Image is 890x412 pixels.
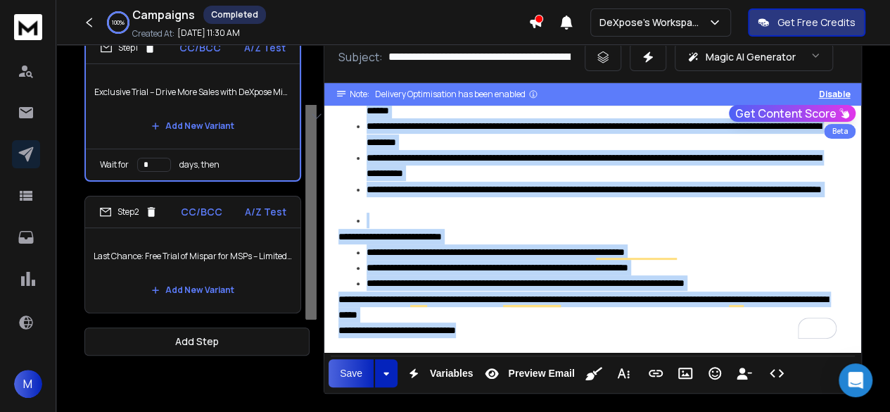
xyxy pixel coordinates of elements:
[824,124,856,139] div: Beta
[599,15,708,30] p: DeXpose's Workspace
[350,89,369,100] span: Note:
[675,43,833,71] button: Magic AI Generator
[427,368,476,380] span: Variables
[14,370,42,398] button: M
[338,49,383,65] p: Subject:
[839,363,872,397] div: Open Intercom Messenger
[112,18,125,27] p: 100 %
[84,31,301,182] li: Step1CC/BCCA/Z TestExclusive Trial – Drive More Sales with DeXpose MisparAdd New VariantWait ford...
[701,359,728,387] button: Emoticons
[818,89,850,100] button: Disable
[610,359,637,387] button: More Text
[375,89,538,100] div: Delivery Optimisation has been enabled
[94,237,292,276] p: Last Chance: Free Trial of Mispar for MSPs – Limited Spots Available
[580,359,607,387] button: Clean HTML
[729,105,856,122] button: Get Content Score
[132,6,195,23] h1: Campaigns
[731,359,758,387] button: Insert Unsubscribe Link
[84,327,310,356] button: Add Step
[179,41,221,55] p: CC/BCC
[505,368,577,380] span: Preview Email
[400,359,476,387] button: Variables
[777,15,856,30] p: Get Free Credits
[132,28,174,39] p: Created At:
[94,73,291,112] p: Exclusive Trial – Drive More Sales with DeXpose Mispar
[14,14,42,40] img: logo
[140,276,246,304] button: Add New Variant
[181,205,222,219] p: CC/BCC
[748,8,865,37] button: Get Free Credits
[84,196,301,313] li: Step2CC/BCCA/Z TestLast Chance: Free Trial of Mispar for MSPs – Limited Spots AvailableAdd New Va...
[99,206,158,218] div: Step 2
[244,41,286,55] p: A/Z Test
[203,6,266,24] div: Completed
[642,359,669,387] button: Insert Link (Ctrl+K)
[763,359,790,387] button: Code View
[177,27,240,39] p: [DATE] 11:30 AM
[245,205,286,219] p: A/Z Test
[478,359,577,387] button: Preview Email
[329,359,374,387] button: Save
[705,50,795,64] p: Magic AI Generator
[324,106,861,353] div: To enrich screen reader interactions, please activate Accessibility in Grammarly extension settings
[100,159,129,170] p: Wait for
[179,159,220,170] p: days, then
[140,112,246,140] button: Add New Variant
[100,42,156,54] div: Step 1
[672,359,699,387] button: Insert Image (Ctrl+P)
